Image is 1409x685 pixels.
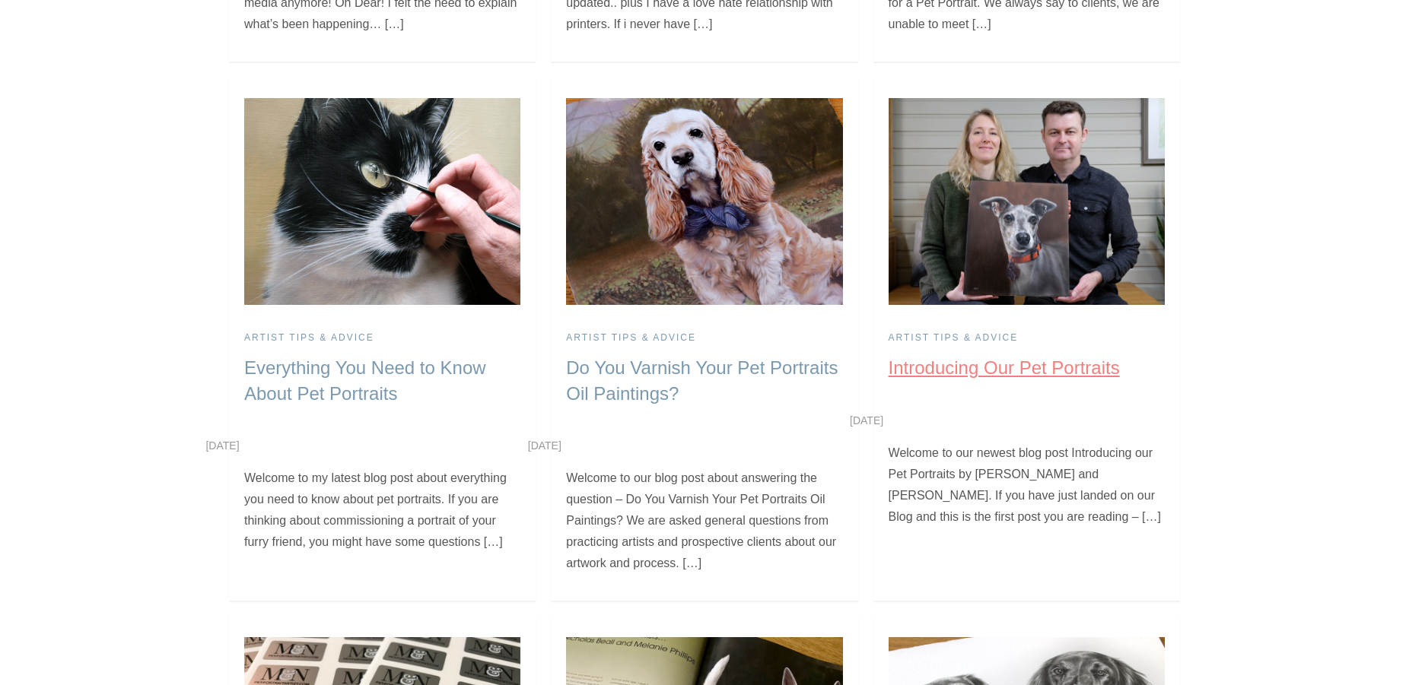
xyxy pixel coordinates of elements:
img: Everything You Need to Know About Pet Portraits [244,98,520,305]
a: [DATE] [205,439,239,452]
a: Do You Varnish Your Pet Portraits Oil Paintings? [566,357,838,404]
img: Introducing Our Pet Portraits [889,98,1165,305]
p: Welcome to our newest blog post Introducing our Pet Portraits by [PERSON_NAME] and [PERSON_NAME].... [889,442,1165,528]
a: Everything You Need to Know About Pet Portraits [244,357,486,404]
a: Artist Tips & Advice [566,332,696,344]
a: Artist Tips & Advice [244,332,374,344]
p: Welcome to our blog post about answering the question – Do You Varnish Your Pet Portraits Oil Pai... [566,468,842,574]
a: [DATE] [850,414,883,427]
a: [DATE] [528,439,561,452]
a: Artist Tips & Advice [889,332,1019,344]
img: Do You Varnish Your Pet Portraits Oil Paintings? [566,98,842,305]
a: Introducing Our Pet Portraits [889,357,1120,378]
p: Welcome to my latest blog post about everything you need to know about pet portraits. If you are ... [244,468,520,553]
